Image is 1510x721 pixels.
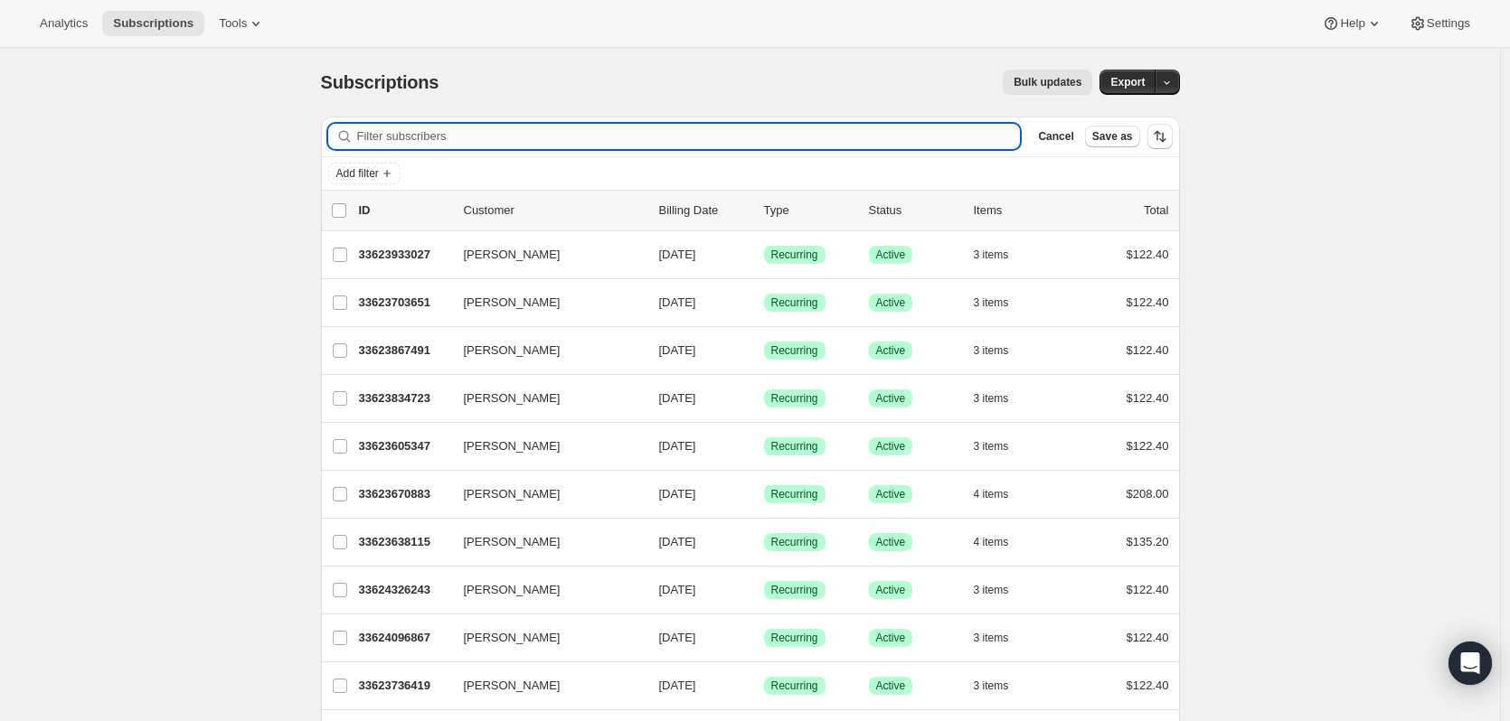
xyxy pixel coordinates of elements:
[464,581,561,599] span: [PERSON_NAME]
[876,631,906,645] span: Active
[974,529,1029,555] button: 4 items
[876,679,906,693] span: Active
[464,485,561,503] span: [PERSON_NAME]
[1092,129,1133,144] span: Save as
[659,201,750,220] p: Billing Date
[359,342,449,360] p: 33623867491
[1127,391,1169,405] span: $122.40
[359,386,1169,411] div: 33623834723[PERSON_NAME][DATE]SuccessRecurringSuccessActive3 items$122.40
[328,163,401,184] button: Add filter
[453,336,634,365] button: [PERSON_NAME]
[1031,126,1081,147] button: Cancel
[771,391,818,406] span: Recurring
[357,124,1021,149] input: Filter subscribers
[359,201,449,220] p: ID
[974,439,1009,454] span: 3 items
[1003,70,1092,95] button: Bulk updates
[876,583,906,597] span: Active
[974,482,1029,507] button: 4 items
[359,629,449,647] p: 33624096867
[359,677,449,695] p: 33623736419
[1099,70,1156,95] button: Export
[771,487,818,501] span: Recurring
[876,391,906,406] span: Active
[359,290,1169,315] div: 33623703651[PERSON_NAME][DATE]SuccessRecurringSuccessActive3 items$122.40
[464,677,561,695] span: [PERSON_NAME]
[659,535,696,548] span: [DATE]
[974,391,1009,406] span: 3 items
[1038,129,1073,144] span: Cancel
[1127,535,1169,548] span: $135.20
[974,248,1009,262] span: 3 items
[1127,343,1169,357] span: $122.40
[1127,248,1169,261] span: $122.40
[464,246,561,264] span: [PERSON_NAME]
[974,577,1029,603] button: 3 items
[464,201,645,220] p: Customer
[1398,11,1481,36] button: Settings
[1449,641,1492,685] div: Open Intercom Messenger
[453,623,634,652] button: [PERSON_NAME]
[359,294,449,312] p: 33623703651
[974,338,1029,363] button: 3 items
[876,248,906,262] span: Active
[208,11,276,36] button: Tools
[464,389,561,407] span: [PERSON_NAME]
[771,679,818,693] span: Recurring
[464,437,561,455] span: [PERSON_NAME]
[974,631,1009,645] span: 3 items
[876,535,906,549] span: Active
[974,625,1029,651] button: 3 items
[974,673,1029,698] button: 3 items
[359,485,449,503] p: 33623670883
[1147,124,1173,149] button: Sort the results
[974,242,1029,267] button: 3 items
[359,246,449,264] p: 33623933027
[974,434,1029,459] button: 3 items
[974,343,1009,358] span: 3 items
[876,487,906,501] span: Active
[464,629,561,647] span: [PERSON_NAME]
[1085,126,1140,147] button: Save as
[321,72,439,92] span: Subscriptions
[659,343,696,357] span: [DATE]
[974,583,1009,597] span: 3 items
[359,482,1169,507] div: 33623670883[PERSON_NAME][DATE]SuccessRecurringSuccessActive4 items$208.00
[1127,295,1169,309] span: $122.40
[1127,439,1169,453] span: $122.40
[974,679,1009,693] span: 3 items
[1014,75,1081,89] span: Bulk updates
[359,389,449,407] p: 33623834723
[359,201,1169,220] div: IDCustomerBilling DateTypeStatusItemsTotal
[453,432,634,461] button: [PERSON_NAME]
[359,529,1169,555] div: 33623638115[PERSON_NAME][DATE]SuccessRecurringSuccessActive4 items$135.20
[359,581,449,599] p: 33624326243
[659,679,696,692] span: [DATE]
[659,248,696,261] span: [DATE]
[453,240,634,269] button: [PERSON_NAME]
[771,343,818,358] span: Recurring
[974,386,1029,411] button: 3 items
[102,11,204,36] button: Subscriptions
[659,583,696,596] span: [DATE]
[1127,583,1169,596] span: $122.40
[771,295,818,310] span: Recurring
[876,343,906,358] span: Active
[659,439,696,453] span: [DATE]
[659,391,696,405] span: [DATE]
[1127,631,1169,644] span: $122.40
[1340,16,1364,31] span: Help
[876,295,906,310] span: Active
[974,290,1029,315] button: 3 items
[453,384,634,413] button: [PERSON_NAME]
[1144,201,1168,220] p: Total
[453,576,634,604] button: [PERSON_NAME]
[29,11,99,36] button: Analytics
[359,242,1169,267] div: 33623933027[PERSON_NAME][DATE]SuccessRecurringSuccessActive3 items$122.40
[869,201,959,220] p: Status
[464,294,561,312] span: [PERSON_NAME]
[453,288,634,317] button: [PERSON_NAME]
[771,535,818,549] span: Recurring
[359,533,449,551] p: 33623638115
[464,342,561,360] span: [PERSON_NAME]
